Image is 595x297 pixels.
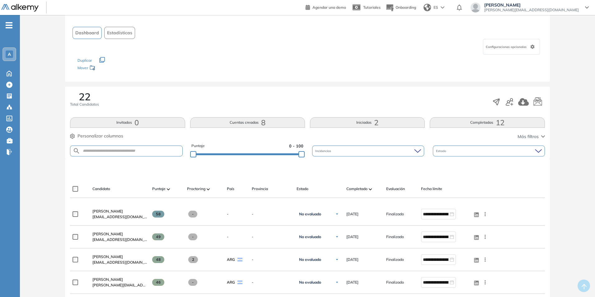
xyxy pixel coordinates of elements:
[386,186,405,192] span: Evaluación
[77,63,140,74] div: Mover
[386,234,404,240] span: Finalizado
[92,277,123,282] span: [PERSON_NAME]
[237,258,242,261] img: ARG
[421,186,442,192] span: Fecha límite
[167,188,170,190] img: [missing "en.ARROW_ALT" translation]
[152,279,164,286] span: 46
[207,188,210,190] img: [missing "en.ARROW_ALT" translation]
[70,102,99,107] span: Total Candidatos
[227,257,235,262] span: ARG
[396,5,416,10] span: Onboarding
[92,232,123,236] span: [PERSON_NAME]
[436,149,447,153] span: Estado
[188,211,197,218] span: -
[92,214,147,220] span: [EMAIL_ADDRESS][DOMAIN_NAME]
[484,2,579,7] span: [PERSON_NAME]
[188,279,197,286] span: -
[310,117,425,128] button: Iniciadas2
[77,133,123,139] span: Personalizar columnas
[92,254,123,259] span: [PERSON_NAME]
[252,186,268,192] span: Provincia
[92,208,147,214] a: [PERSON_NAME]
[107,30,132,36] span: Estadísticas
[386,211,404,217] span: Finalizado
[369,188,372,190] img: [missing "en.ARROW_ALT" translation]
[92,260,147,265] span: [EMAIL_ADDRESS][DOMAIN_NAME]
[77,58,92,63] span: Duplicar
[518,133,539,140] span: Más filtros
[386,257,404,262] span: Finalizado
[312,5,346,10] span: Agendar una demo
[227,234,228,240] span: -
[315,149,332,153] span: Incidencias
[191,143,205,149] span: Puntaje
[75,30,99,36] span: Dashboard
[433,5,438,10] span: ES
[92,231,147,237] a: [PERSON_NAME]
[92,237,147,242] span: [EMAIL_ADDRESS][DOMAIN_NAME]
[306,3,346,11] a: Agendar una demo
[299,212,321,217] span: No evaluado
[299,234,321,239] span: No evaluado
[152,211,164,218] span: 58
[299,280,321,285] span: No evaluado
[252,257,292,262] span: -
[92,254,147,260] a: [PERSON_NAME]
[386,280,404,285] span: Finalizado
[8,52,11,57] span: A
[190,117,305,128] button: Cuentas creadas8
[1,4,39,12] img: Logo
[188,233,197,240] span: -
[152,186,166,192] span: Puntaje
[346,186,368,192] span: Completado
[346,234,358,240] span: [DATE]
[73,27,102,39] button: Dashboard
[335,280,339,284] img: Ícono de flecha
[73,147,80,155] img: SEARCH_ALT
[335,235,339,239] img: Ícono de flecha
[6,25,12,26] i: -
[227,186,234,192] span: País
[227,280,235,285] span: ARG
[92,282,147,288] span: [PERSON_NAME][EMAIL_ADDRESS][DOMAIN_NAME]
[252,280,292,285] span: -
[187,186,205,192] span: Proctoring
[363,5,381,10] span: Tutoriales
[430,117,545,128] button: Completadas12
[152,256,164,263] span: 48
[335,212,339,216] img: Ícono de flecha
[79,92,91,102] span: 22
[346,211,358,217] span: [DATE]
[484,7,579,12] span: [PERSON_NAME][EMAIL_ADDRESS][DOMAIN_NAME]
[346,280,358,285] span: [DATE]
[433,146,545,156] div: Estado
[92,186,110,192] span: Candidato
[92,277,147,282] a: [PERSON_NAME]
[188,256,198,263] span: 2
[441,6,444,9] img: arrow
[424,4,431,11] img: world
[289,143,303,149] span: 0 - 100
[152,233,164,240] span: 49
[227,211,228,217] span: -
[70,133,123,139] button: Personalizar columnas
[312,146,424,156] div: Incidencias
[252,234,292,240] span: -
[486,45,528,49] span: Configuraciones opcionales
[346,257,358,262] span: [DATE]
[237,280,242,284] img: ARG
[386,1,416,14] button: Onboarding
[104,27,135,39] button: Estadísticas
[335,258,339,261] img: Ícono de flecha
[70,117,185,128] button: Invitados0
[252,211,292,217] span: -
[297,186,308,192] span: Estado
[518,133,545,140] button: Más filtros
[299,257,321,262] span: No evaluado
[483,39,540,55] div: Configuraciones opcionales
[92,209,123,213] span: [PERSON_NAME]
